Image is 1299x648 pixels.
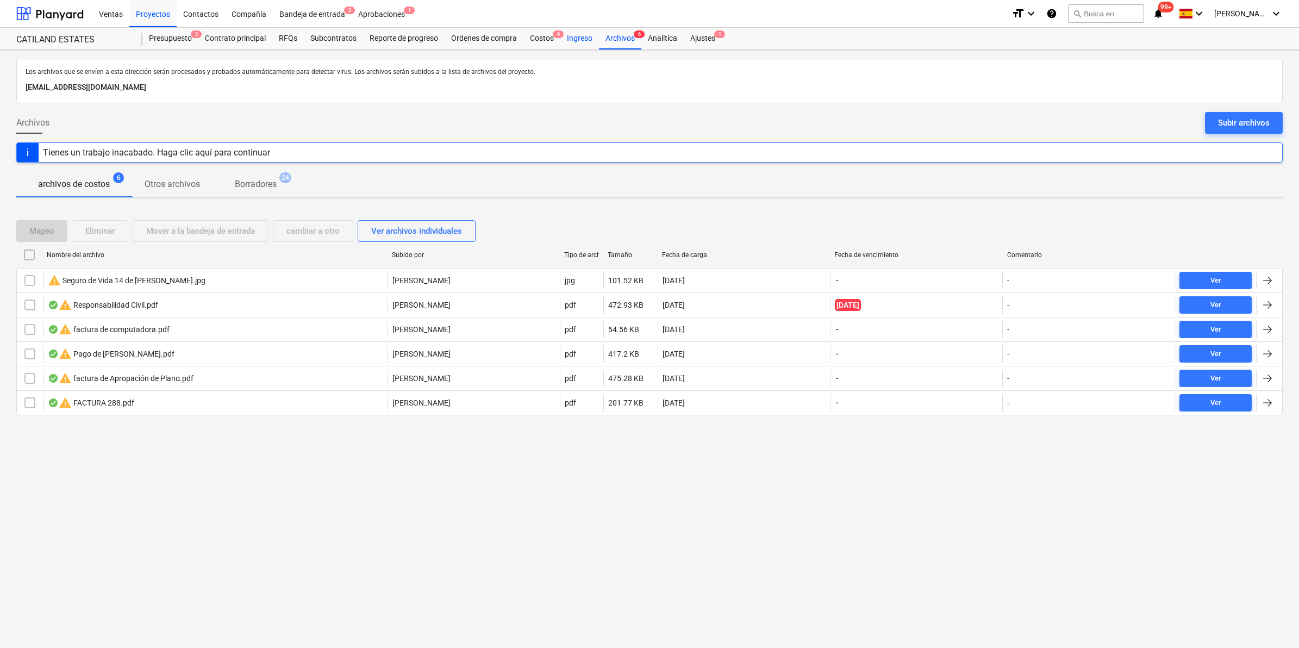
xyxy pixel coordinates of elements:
p: [EMAIL_ADDRESS][DOMAIN_NAME] [26,81,1273,94]
a: Subcontratos [304,28,363,49]
div: [DATE] [663,325,685,334]
div: Seguro de Vida 14 de [PERSON_NAME].jpg [48,274,205,287]
span: warning [59,372,72,385]
div: CATILAND ESTATES [16,34,129,46]
span: 3 [191,30,202,38]
span: search [1073,9,1082,18]
div: Analítica [641,28,684,49]
p: [PERSON_NAME] [392,348,451,359]
div: pdf [565,398,576,407]
span: 1 [714,30,725,38]
span: warning [48,274,61,287]
i: keyboard_arrow_down [1025,7,1038,20]
a: RFQs [272,28,304,49]
span: 6 [634,30,645,38]
div: - [1007,350,1009,358]
span: - [835,275,840,286]
div: Ver archivos individuales [371,224,462,238]
span: warning [59,323,72,336]
div: Ver [1210,299,1221,311]
div: 475.28 KB [608,374,644,383]
div: - [1007,301,1009,309]
span: 6 [113,172,124,183]
div: Contrato principal [198,28,272,49]
button: Ver archivos individuales [358,220,476,242]
div: - [1007,374,1009,383]
div: Costos [523,28,560,49]
span: 2 [344,7,355,14]
div: pdf [565,350,576,358]
p: [PERSON_NAME] [392,397,451,408]
div: OCR terminado [48,325,59,334]
div: Nombre del archivo [47,251,383,259]
div: [DATE] [663,398,685,407]
div: - [1007,325,1009,334]
div: Tipo de archivo [564,251,599,259]
span: 24 [279,172,291,183]
div: pdf [565,325,576,334]
span: Archivos [16,116,49,129]
button: Ver [1179,321,1252,338]
span: 9 [553,30,564,38]
div: Subido por [392,251,555,259]
div: Tienes un trabajo inacabado. Haga clic aquí para continuar [43,147,270,158]
div: Archivos [599,28,641,49]
div: OCR terminado [48,398,59,407]
div: Ver [1210,348,1221,360]
a: Ingreso [560,28,599,49]
p: Los archivos que se envíen a esta dirección serán procesados y probados automáticamente para dete... [26,68,1273,77]
i: format_size [1011,7,1025,20]
div: 54.56 KB [608,325,639,334]
div: Ver [1210,372,1221,385]
button: Ver [1179,272,1252,289]
span: - [835,397,840,408]
div: OCR terminado [48,374,59,383]
div: Presupuesto [142,28,198,49]
div: Subir archivos [1218,116,1270,130]
div: [DATE] [663,374,685,383]
div: factura de Apropación de Plano.pdf [48,372,193,385]
button: Ver [1179,370,1252,387]
div: - [1007,276,1009,285]
i: keyboard_arrow_down [1270,7,1283,20]
div: pdf [565,301,576,309]
span: [DATE] [835,299,861,311]
div: Ver [1210,275,1221,287]
div: Fecha de vencimiento [834,251,998,259]
div: [DATE] [663,350,685,358]
div: Responsabilidad Civil.pdf [48,298,158,311]
a: Ajustes1 [684,28,722,49]
button: Ver [1179,296,1252,314]
p: [PERSON_NAME] [392,275,451,286]
div: Ver [1210,323,1221,336]
span: - [835,348,840,359]
div: [DATE] [663,276,685,285]
div: [DATE] [663,301,685,309]
div: Ajustes [684,28,722,49]
span: - [835,373,840,384]
button: Ver [1179,394,1252,412]
p: Otros archivos [145,178,200,191]
i: Base de conocimientos [1046,7,1057,20]
a: Ordenes de compra [445,28,523,49]
a: Presupuesto3 [142,28,198,49]
div: jpg [565,276,575,285]
span: - [835,324,840,335]
div: Fecha de carga [662,251,826,259]
span: 1 [404,7,415,14]
div: Tamaño [608,251,653,259]
i: notifications [1153,7,1164,20]
div: - [1007,398,1009,407]
a: Archivos6 [599,28,641,49]
p: [PERSON_NAME] [392,324,451,335]
p: Borradores [235,178,277,191]
a: Costos9 [523,28,560,49]
div: factura de computadora.pdf [48,323,170,336]
span: 99+ [1158,2,1174,13]
div: Pago de [PERSON_NAME].pdf [48,347,174,360]
button: Ver [1179,345,1252,363]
